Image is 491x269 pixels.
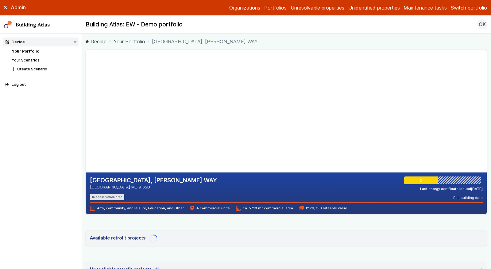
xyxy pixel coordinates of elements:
summary: Decide [3,38,79,46]
button: Create Scenario [10,65,79,73]
span: D [420,178,423,183]
div: Decide [5,39,25,45]
li: In conservation area [90,194,124,200]
span: 4 commercial units [190,206,230,211]
span: £129,750 rateable value [299,206,347,211]
h2: [GEOGRAPHIC_DATA], [PERSON_NAME] WAY [90,176,217,184]
time: [DATE] [471,187,483,191]
h3: Available retrofit projects [90,235,145,241]
h2: Building Atlas: EW - Demo portfolio [86,21,183,29]
img: main-0bbd2752.svg [4,21,12,29]
span: Arts, community, and leisure, Education, and Other [90,206,184,211]
a: Decide [86,38,106,45]
a: Your Scenarios [12,58,40,62]
a: Unidentified properties [348,4,400,11]
a: Unresolvable properties [291,4,344,11]
a: Maintenance tasks [404,4,447,11]
a: Portfolios [264,4,287,11]
a: Your Portfolio [114,38,145,45]
button: OK [477,19,487,29]
span: [GEOGRAPHIC_DATA], [PERSON_NAME] WAY [152,38,258,45]
span: ca. 5710 m² commercial area [236,206,293,211]
span: OK [479,21,486,28]
a: Organizations [229,4,260,11]
button: Switch portfolio [451,4,487,11]
button: Log out [3,80,79,89]
address: [GEOGRAPHIC_DATA] ME19 6SD [90,184,217,190]
a: Available retrofit projects [86,231,487,246]
button: Edit building data [453,195,483,200]
div: Last energy certificate issued [420,186,483,191]
a: Your Portfolio [12,49,39,53]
